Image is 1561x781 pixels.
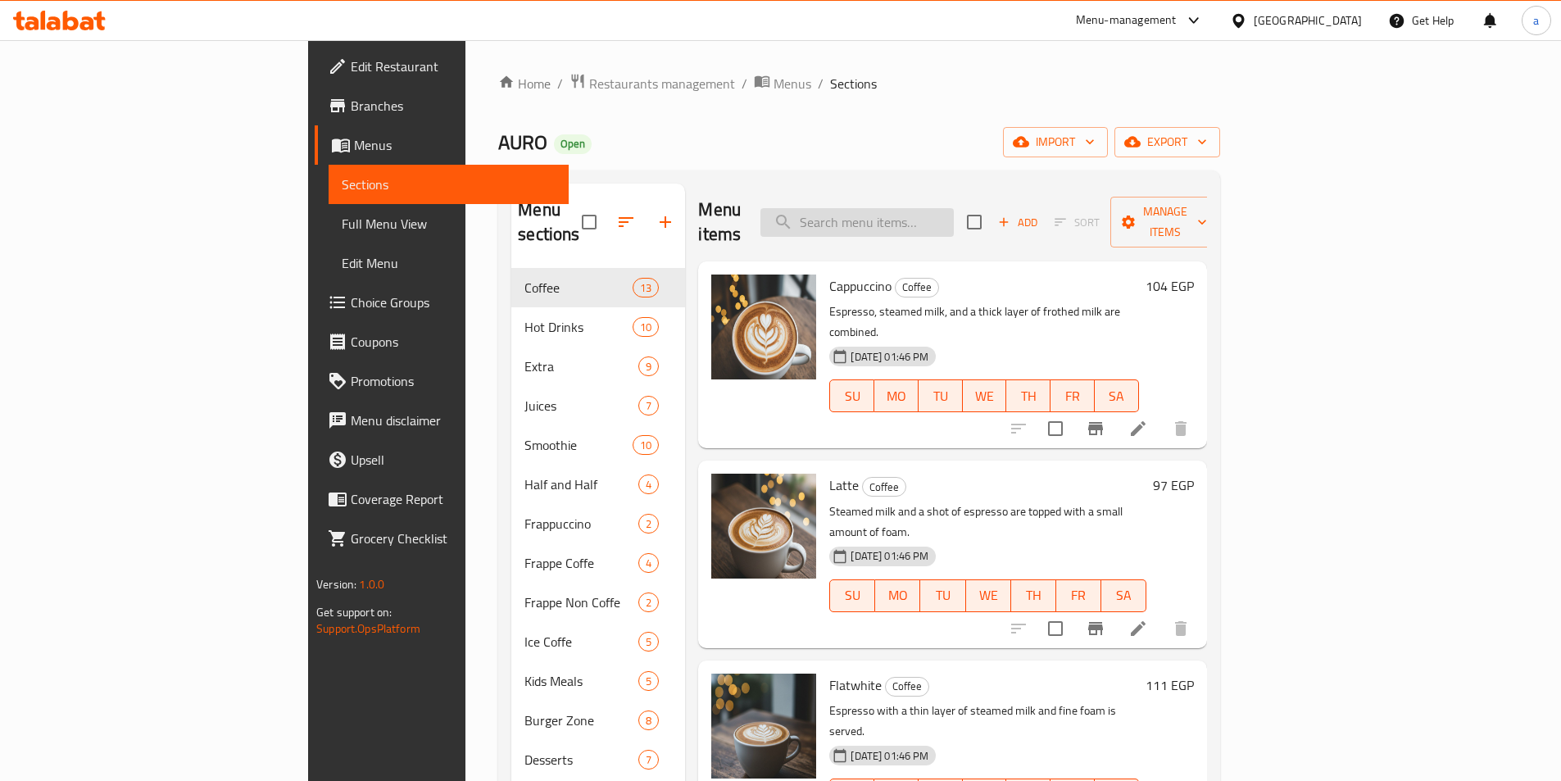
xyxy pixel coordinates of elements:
span: Juices [524,396,638,415]
span: Cappuccino [829,274,892,298]
div: Frappe Coffe4 [511,543,685,583]
div: Hot Drinks10 [511,307,685,347]
a: Menus [315,125,569,165]
div: Desserts7 [511,740,685,779]
button: TH [1011,579,1056,612]
button: MO [874,379,919,412]
span: Select to update [1038,611,1073,646]
span: [DATE] 01:46 PM [844,748,935,764]
span: Select section first [1044,210,1110,235]
h2: Menu items [698,198,741,247]
span: Ice Coffe [524,632,638,652]
span: Half and Half [524,475,638,494]
div: Kids Meals5 [511,661,685,701]
div: Coffee13 [511,268,685,307]
span: Open [554,137,592,151]
div: Coffee [895,278,939,297]
span: 7 [639,398,658,414]
div: Burger Zone8 [511,701,685,740]
li: / [818,74,824,93]
span: Edit Restaurant [351,57,556,76]
button: TU [920,579,965,612]
span: Coupons [351,332,556,352]
span: Coffee [524,278,633,297]
span: Version: [316,574,356,595]
span: FR [1063,583,1095,607]
button: WE [966,579,1011,612]
div: Frappuccino2 [511,504,685,543]
span: Desserts [524,750,638,770]
button: SA [1095,379,1139,412]
button: FR [1050,379,1095,412]
div: Ice Coffe5 [511,622,685,661]
span: 13 [633,280,658,296]
span: SU [837,583,869,607]
span: SA [1108,583,1140,607]
div: Kids Meals [524,671,638,691]
span: TH [1013,384,1044,408]
span: Grocery Checklist [351,529,556,548]
span: TH [1018,583,1050,607]
div: Burger Zone [524,711,638,730]
span: Sections [830,74,877,93]
a: Upsell [315,440,569,479]
span: import [1016,132,1095,152]
span: Coffee [886,677,928,696]
div: items [638,632,659,652]
span: Upsell [351,450,556,470]
span: Frappuccino [524,514,638,534]
span: Get support on: [316,602,392,623]
a: Menu disclaimer [315,401,569,440]
span: Manage items [1123,202,1207,243]
button: Branch-specific-item [1076,409,1115,448]
span: MO [881,384,912,408]
div: [GEOGRAPHIC_DATA] [1254,11,1362,30]
span: Latte [829,473,859,497]
a: Menus [754,73,811,94]
span: Menus [774,74,811,93]
button: delete [1161,609,1200,648]
span: 2 [639,595,658,611]
span: 5 [639,674,658,689]
a: Support.OpsPlatform [316,618,420,639]
span: Add [996,213,1040,232]
button: Add [992,210,1044,235]
div: items [638,593,659,612]
a: Edit Restaurant [315,47,569,86]
div: Frappe Non Coffe2 [511,583,685,622]
span: Frappe Coffe [524,553,638,573]
button: MO [875,579,920,612]
span: SA [1101,384,1132,408]
h6: 97 EGP [1153,474,1194,497]
div: items [638,671,659,691]
span: Frappe Non Coffe [524,593,638,612]
span: Sections [342,175,556,194]
span: Add item [992,210,1044,235]
span: 9 [639,359,658,375]
div: items [638,514,659,534]
a: Edit Menu [329,243,569,283]
h6: 111 EGP [1146,674,1194,697]
img: Flatwhite [711,674,816,779]
span: TU [927,583,959,607]
span: Coffee [863,478,905,497]
a: Branches [315,86,569,125]
button: Add section [646,202,685,242]
div: items [638,750,659,770]
a: Edit menu item [1128,419,1148,438]
div: Open [554,134,592,154]
button: SU [829,579,875,612]
div: items [633,317,659,337]
span: 8 [639,713,658,729]
div: Hot Drinks [524,317,633,337]
p: Steamed milk and a shot of espresso are topped with a small amount of foam. [829,502,1146,543]
span: Coffee [896,278,938,297]
a: Coupons [315,322,569,361]
div: Coffee [862,477,906,497]
button: export [1114,127,1220,157]
span: 5 [639,634,658,650]
div: Half and Half4 [511,465,685,504]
